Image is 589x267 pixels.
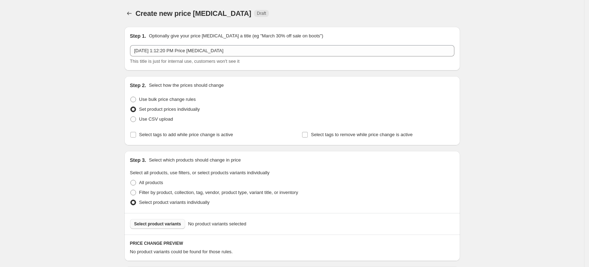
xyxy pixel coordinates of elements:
span: No product variants selected [188,220,246,227]
p: Select which products should change in price [149,157,241,164]
span: All products [139,180,163,185]
span: Filter by product, collection, tag, vendor, product type, variant title, or inventory [139,190,298,195]
h2: Step 1. [130,32,146,40]
span: Use bulk price change rules [139,97,196,102]
h2: Step 2. [130,82,146,89]
h2: Step 3. [130,157,146,164]
span: Select tags to add while price change is active [139,132,233,137]
p: Optionally give your price [MEDICAL_DATA] a title (eg "March 30% off sale on boots") [149,32,323,40]
span: Draft [257,11,266,16]
span: Use CSV upload [139,116,173,122]
span: Set product prices individually [139,107,200,112]
span: Create new price [MEDICAL_DATA] [136,10,252,17]
button: Select product variants [130,219,185,229]
button: Price change jobs [124,8,134,18]
span: Select tags to remove while price change is active [311,132,413,137]
span: No product variants could be found for those rules. [130,249,233,254]
h6: PRICE CHANGE PREVIEW [130,241,454,246]
span: Select product variants individually [139,200,210,205]
span: Select all products, use filters, or select products variants individually [130,170,270,175]
span: This title is just for internal use, customers won't see it [130,59,240,64]
input: 30% off holiday sale [130,45,454,56]
span: Select product variants [134,221,181,227]
p: Select how the prices should change [149,82,224,89]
